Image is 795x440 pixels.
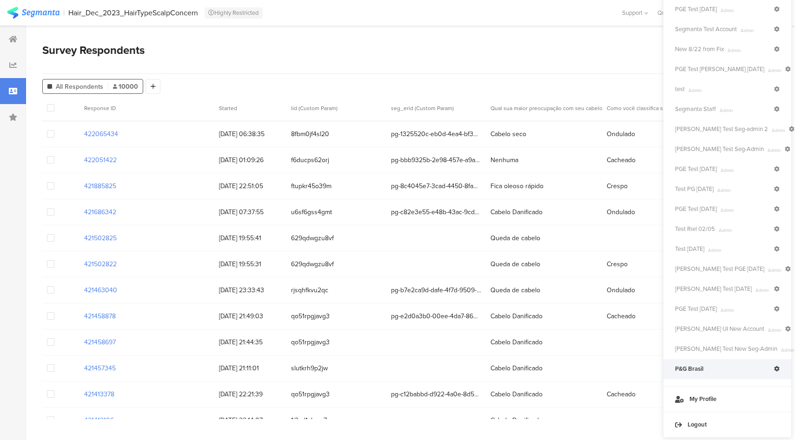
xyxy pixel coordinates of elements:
[391,311,482,321] span: pg-e2d0a3b0-00ee-4da7-8660-11459afaaa15
[219,415,282,425] span: [DATE] 22:14:07
[663,99,791,119] a: Segmanta Staff Admin
[84,363,116,373] section: 421457345
[675,285,752,293] span: Riel Test 1/9/24
[219,337,282,347] span: [DATE] 21:44:35
[291,233,382,243] span: 629qdwgzu8vf
[663,319,791,339] a: [PERSON_NAME] UI New Account Admin
[675,265,764,273] span: Riel Test PGE 1.27.25
[219,363,282,373] span: [DATE] 21:11:01
[663,219,791,239] a: Test Riel 02/05 Admin
[84,415,114,425] section: 421413106
[768,127,789,134] span: Admin
[622,6,648,20] div: Support
[219,389,282,399] span: [DATE] 22:21:39
[675,245,704,253] span: Test 2/7/24
[291,389,382,399] span: qo51rpgjavg3
[84,389,114,399] section: 421413378
[663,139,791,159] a: [PERSON_NAME] Test Seg-Admin Admin
[675,5,717,13] span: PGE Test 4.30.24
[84,181,116,191] section: 421885825
[113,82,138,92] span: 10000
[490,415,543,425] span: Cabelo Danificado
[717,7,774,14] span: Admin
[490,129,526,139] span: Cabelo seco
[715,227,774,234] span: Admin
[291,155,382,165] span: f6ducps62orj
[205,7,263,19] div: Highly Restricted
[490,259,540,269] span: Queda de cabelo
[663,79,791,99] a: test Admin
[717,307,774,314] span: Admin
[653,8,705,17] a: Question Library
[490,104,607,112] section: Qual sua maior preocupação com seu cabelo?
[607,207,635,217] span: Ondulado
[63,7,65,18] div: |
[84,104,116,112] span: Response ID
[219,311,282,321] span: [DATE] 21:49:03
[717,167,774,174] span: Admin
[663,412,791,437] form: Logout
[675,45,724,53] span: New 8/22 from Fix
[675,305,717,313] span: PGE Test 4.3.24
[42,42,145,59] span: Survey Respondents
[717,207,774,214] span: Admin
[663,259,791,279] a: [PERSON_NAME] Test PGE [DATE] Admin
[291,207,382,217] span: u6sf6gss4gmt
[675,25,737,33] span: Segmanta Test Account
[607,285,635,295] span: Ondulado
[663,59,791,79] a: PGE Test [PERSON_NAME] [DATE] Admin
[675,205,717,213] span: PGE Test 3.24.25
[490,155,518,165] span: Nenhuma
[663,299,791,319] a: PGE Test [DATE] Admin
[737,27,774,34] span: Admin
[391,129,482,139] span: pg-1325520c-eb0d-4ea4-bf38-f4f90ade0bd3
[490,389,543,399] span: Cabelo Danificado
[291,337,382,347] span: qo51rpgjavg3
[291,415,382,425] span: 1j3sd1slpgn7
[391,104,454,112] span: seg_erid (Custom Param)
[764,147,785,154] span: Admin
[291,259,382,269] span: 629qdwgzu8vf
[675,325,764,333] span: Riel UI New Account
[675,185,714,193] span: Test PG 5.22.24
[391,155,482,165] span: pg-bbb9325b-2e98-457e-a9a3-29e769881956
[291,104,338,112] span: lid (Custom Param)
[675,365,703,373] span: P&G Brasil
[291,285,382,295] span: rjsqhfkvu2qc
[7,7,60,19] img: segmanta logo
[219,181,282,191] span: [DATE] 22:51:05
[663,339,791,359] a: [PERSON_NAME] Test New Seg-Admin Admin
[752,287,774,294] span: Admin
[663,386,791,412] a: My Profile
[675,125,768,133] span: Riel Test Seg-admin 2
[675,165,717,173] span: PGE Test 2.28.24
[675,65,764,73] span: PGE Test Riel 6.5.24
[84,155,117,165] section: 422051422
[391,207,482,217] span: pg-c82e3e55-e48b-43ac-9cdb-697e796bb32f
[675,105,716,113] span: Segmanta Staff
[84,233,117,243] section: 421502825
[663,199,791,219] a: PGE Test [DATE] Admin
[219,285,282,295] span: [DATE] 23:33:43
[714,187,774,194] span: Admin
[764,327,785,334] span: Admin
[607,389,636,399] span: Cacheado
[607,129,635,139] span: Ondulado
[663,239,791,259] a: Test [DATE] Admin
[68,8,198,17] div: Hair_Dec_2023_HairTypeScalpConcern
[663,119,791,139] a: [PERSON_NAME] Test Seg-admin 2 Admin
[84,285,117,295] section: 421463040
[663,39,791,59] a: New 8/22 from Fix Admin
[490,337,543,347] span: Cabelo Danificado
[291,363,382,373] span: slutkrh9p2jw
[675,345,777,353] span: Riel Test New Seg-Admin
[219,259,282,269] span: [DATE] 19:55:31
[704,247,774,254] span: Admin
[84,259,117,269] section: 421502822
[219,233,282,243] span: [DATE] 19:55:41
[607,155,636,165] span: Cacheado
[716,107,774,114] span: Admin
[84,129,118,139] section: 422065434
[219,155,282,165] span: [DATE] 01:09:26
[490,181,543,191] span: Fica oleoso rápido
